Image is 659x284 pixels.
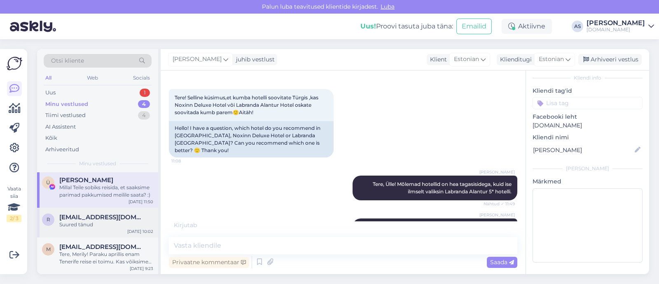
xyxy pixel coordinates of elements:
[360,22,376,30] b: Uus!
[233,55,275,64] div: juhib vestlust
[454,55,479,64] span: Estonian
[45,146,79,154] div: Arhiveeritud
[533,165,643,172] div: [PERSON_NAME]
[79,160,116,167] span: Minu vestlused
[533,87,643,95] p: Kliendi tag'id
[456,19,492,34] button: Emailid
[578,54,642,65] div: Arhiveeri vestlus
[373,181,513,195] span: Tere, Ülle! Mõlemad hotellid on hea tagasisidega, kuid ise ilmselt valiksin Labranda Alantur 5* h...
[360,21,453,31] div: Proovi tasuta juba täna:
[169,221,517,230] div: Kirjutab
[85,73,100,83] div: Web
[490,258,514,266] span: Saada
[587,20,654,33] a: [PERSON_NAME][DOMAIN_NAME]
[175,94,320,115] span: Tere! Selline küsimus,et kumba hotelli soovitate Türgis ,kas Noxinn Deluxe Hotel või Labranda Ala...
[169,121,334,157] div: Hello! I have a question, which hotel do you recommend in [GEOGRAPHIC_DATA], Noxinn Deluxe Hotel ...
[45,89,56,97] div: Uus
[533,146,633,155] input: Lisa nimi
[51,56,84,65] span: Otsi kliente
[59,214,145,221] span: reimo.toomast@mail.ee
[45,111,86,120] div: Tiimi vestlused
[427,55,447,64] div: Klient
[129,199,153,205] div: [DATE] 11:50
[171,158,202,164] span: 11:08
[45,134,57,142] div: Kõik
[45,100,88,108] div: Minu vestlused
[539,55,564,64] span: Estonian
[572,21,583,32] div: AS
[533,74,643,82] div: Kliendi info
[59,184,153,199] div: Millal Teile sobiks reisida, et saaksime parimad pakkumised meilile saata? :)
[7,215,21,222] div: 2 / 3
[479,169,515,175] span: [PERSON_NAME]
[59,221,153,228] div: Suured tänud
[47,216,50,223] span: r
[138,111,150,120] div: 4
[46,179,50,185] span: Ü
[378,3,397,10] span: Luba
[533,97,643,109] input: Lisa tag
[138,100,150,108] div: 4
[587,26,645,33] div: [DOMAIN_NAME]
[45,123,76,131] div: AI Assistent
[59,243,145,251] span: merilymannik@gmail.com
[502,19,552,34] div: Aktiivne
[587,20,645,26] div: [PERSON_NAME]
[59,251,153,265] div: Tere, Merily! Paraku aprillis enam Tenerife reise ei toimu. Kas võiksime Teile pakkuda muid sihtk...
[479,212,515,218] span: [PERSON_NAME]
[497,55,532,64] div: Klienditugi
[533,133,643,142] p: Kliendi nimi
[173,55,222,64] span: [PERSON_NAME]
[533,113,643,121] p: Facebooki leht
[197,221,198,229] span: .
[7,185,21,222] div: Vaata siia
[533,121,643,130] p: [DOMAIN_NAME]
[140,89,150,97] div: 1
[46,246,51,252] span: m
[7,56,22,71] img: Askly Logo
[484,201,515,207] span: Nähtud ✓ 11:49
[533,177,643,186] p: Märkmed
[131,73,152,83] div: Socials
[127,228,153,235] div: [DATE] 10:02
[59,176,113,184] span: Ülle Ütt
[130,265,153,272] div: [DATE] 9:23
[44,73,53,83] div: All
[169,257,249,268] div: Privaatne kommentaar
